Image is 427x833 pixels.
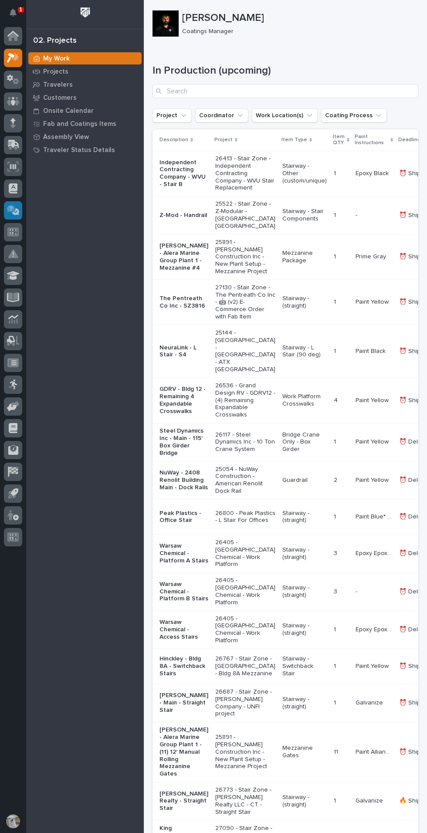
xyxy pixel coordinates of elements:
p: Bridge Crane Only - Box Girder [282,431,327,453]
p: Paint Yellow [356,475,390,484]
p: Z-Mod - Handrail [159,212,208,219]
p: Peak Plastics - Office Stair [159,510,208,525]
a: My Work [26,52,144,65]
p: Epoxy Epoxy Yellow* (custom) [356,624,394,633]
p: 25891 - [PERSON_NAME] Construction Inc - New Plant Setup - Mezzanine Project [215,239,275,275]
p: Project [214,135,233,145]
p: 1 [334,437,338,446]
p: 26800 - Peak Plastics - L Stair For Offices [215,510,275,525]
p: Paint Yellow [356,297,390,306]
p: Stairway - Other (custom/unique) [282,163,327,184]
p: Steel Dynamics Inc - Main - 115' Box Girder Bridge [159,427,208,457]
a: Customers [26,91,144,104]
div: Notifications1 [11,9,22,23]
p: 4 [334,395,339,404]
div: 02. Projects [33,36,77,46]
p: [PERSON_NAME] - Main - Straight Stair [159,692,208,714]
p: Warsaw Chemical - Access Stairs [159,619,208,640]
p: Stairway - L Stair (90 deg) [282,344,327,359]
a: Fab and Coatings Items [26,117,144,130]
p: 25144 - [GEOGRAPHIC_DATA] - [GEOGRAPHIC_DATA] - ATX [GEOGRAPHIC_DATA] [215,329,275,373]
p: Stairway - (straight) [282,295,327,310]
p: [PERSON_NAME] Realty - Straight Stair [159,790,208,812]
button: users-avatar [4,812,22,830]
p: Prime Gray [356,251,388,261]
input: Search [152,84,418,98]
p: Independent Contracting Company - WVU - Stair B [159,159,208,188]
p: My Work [43,55,70,63]
p: - [356,586,359,596]
p: 1 [334,210,338,219]
p: 26413 - Stair Zone - Independent Contracting Company - WVU Stair Replacement [215,155,275,192]
p: 2 [334,475,339,484]
p: 26405 - [GEOGRAPHIC_DATA] Chemical - Work Platform [215,539,275,568]
p: 1 [334,698,338,707]
p: Onsite Calendar [43,107,94,115]
p: Paint Alliance Blue* (custom) [356,747,394,756]
p: Deadline [398,135,421,145]
p: Hinckley - Bldg 8A - Switchback Stairs [159,655,208,677]
p: Paint Yellow [356,437,390,446]
p: Description [159,135,188,145]
p: Paint Yellow [356,661,390,670]
p: 1 [334,297,338,306]
img: Workspace Logo [77,4,93,20]
p: Work Platform Crosswalks [282,393,327,408]
p: 25522 - Stair Zone - Z-Modular - [GEOGRAPHIC_DATA] [GEOGRAPHIC_DATA] [215,200,275,230]
p: Stairway - (straight) [282,510,327,525]
p: [PERSON_NAME] - Alera Marine Group Plant 1 - Mezzanine #4 [159,242,208,271]
p: Stairway - (straight) [282,546,327,561]
a: Travelers [26,78,144,91]
p: Paint Yellow [356,395,390,404]
p: Epoxy Black [356,168,390,177]
p: Customers [43,94,77,102]
p: Item Type [281,135,307,145]
p: 27130 - Stair Zone - The Pentreath Co Inc - 🤖 (v2) E-Commerce Order with Fab Item [215,284,275,321]
p: NuWay - 2408 Renolit Building Main - Dock Rails [159,469,208,491]
p: 26767 - Stair Zone - [GEOGRAPHIC_DATA] - Bldg 8A Mezzanine [215,655,275,677]
p: Stairway - (straight) [282,794,327,809]
p: 1 [334,346,338,355]
button: Project [152,108,192,122]
p: Travelers [43,81,73,89]
p: 1 [334,511,338,521]
button: Work Location(s) [252,108,318,122]
p: 26117 - Steel Dynamics Inc - 10 Ton Crane System [215,431,275,453]
a: Assembly View [26,130,144,143]
button: Coordinator [195,108,248,122]
p: Paint Blue* (custom) [356,511,394,521]
a: Onsite Calendar [26,104,144,117]
p: 1 [19,7,22,13]
p: Mezzanine Package [282,250,327,264]
p: Fab and Coatings Items [43,120,116,128]
p: Epoxy Epoxy Yellow* (custom) [356,548,394,557]
p: Stairway - (straight) [282,622,327,637]
p: 26687 - Stair Zone - [PERSON_NAME] Company - UNFI project [215,688,275,718]
p: Galvanize [356,796,385,805]
p: The Pentreath Co Inc - SZ3816 [159,295,208,310]
p: Galvanize [356,698,385,707]
p: 1 [334,661,338,670]
p: 11 [334,747,340,756]
p: Stairway - (straight) [282,696,327,711]
p: Item QTY [333,132,345,148]
p: Warsaw Chemical - Platform B Stairs [159,581,208,603]
p: 3 [334,586,339,596]
p: Stairway - (straight) [282,584,327,599]
button: Coating Process [321,108,387,122]
p: - [356,210,359,219]
h1: In Production (upcoming) [152,64,418,77]
p: Mezzanine Gates [282,745,327,759]
p: Warsaw Chemical - Platform A Stairs [159,542,208,564]
p: [PERSON_NAME] [182,12,415,24]
p: Stairway - Stair Components [282,208,327,223]
p: 25891 - [PERSON_NAME] Construction Inc - New Plant Setup - Mezzanine Project [215,734,275,770]
p: NeuraLink - L Stair - S4 [159,344,208,359]
p: 1 [334,251,338,261]
p: 26536 - Grand Design RV - GDRV12 - (4) Remaining Expandable Crosswalks [215,382,275,419]
p: Stairway - Switchback Stair [282,655,327,677]
p: Guardrail [282,477,327,484]
p: 1 [334,796,338,805]
p: 26405 - [GEOGRAPHIC_DATA] Chemical - Work Platform [215,615,275,644]
p: [PERSON_NAME] - Alera Marine Group Plant 1 - (11) 12' Manual Rolling Mezzanine Gates [159,726,208,778]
